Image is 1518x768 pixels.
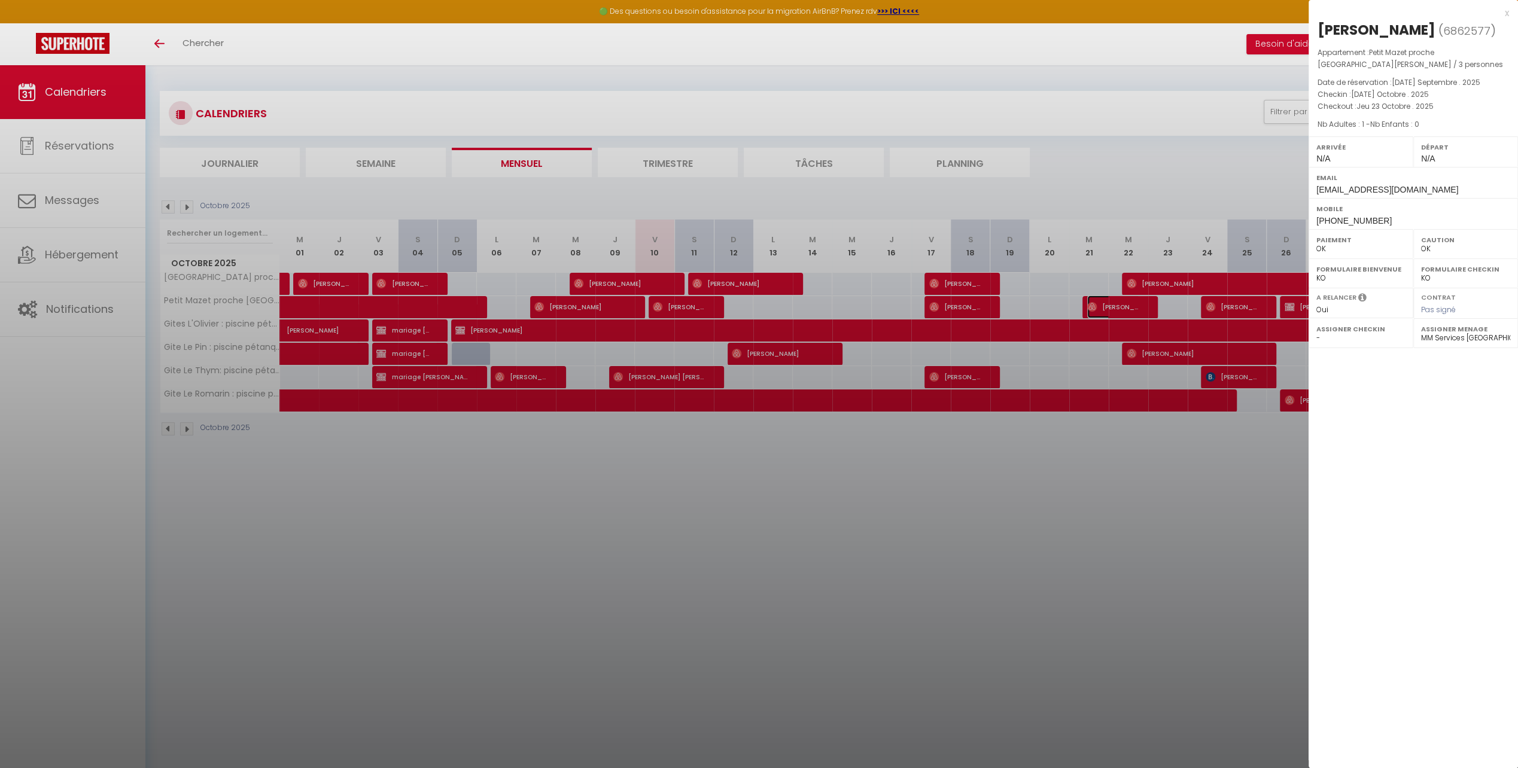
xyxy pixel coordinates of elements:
p: Checkout : [1318,100,1509,112]
label: Assigner Menage [1421,323,1510,335]
label: Arrivée [1316,141,1406,153]
label: Email [1316,172,1510,184]
span: N/A [1316,154,1330,163]
span: Nb Adultes : 1 - [1318,119,1419,129]
label: Assigner Checkin [1316,323,1406,335]
span: Petit Mazet proche [GEOGRAPHIC_DATA][PERSON_NAME] / 3 personnes [1318,47,1503,69]
label: Départ [1421,141,1510,153]
span: Pas signé [1421,304,1456,315]
span: [EMAIL_ADDRESS][DOMAIN_NAME] [1316,185,1458,194]
label: Paiement [1316,234,1406,246]
p: Appartement : [1318,47,1509,71]
label: Mobile [1316,203,1510,215]
span: ( ) [1438,22,1496,39]
p: Checkin : [1318,89,1509,100]
span: N/A [1421,154,1435,163]
p: Date de réservation : [1318,77,1509,89]
span: 6862577 [1443,23,1490,38]
div: [PERSON_NAME] [1318,20,1435,39]
span: Jeu 23 Octobre . 2025 [1356,101,1434,111]
label: Formulaire Bienvenue [1316,263,1406,275]
label: Formulaire Checkin [1421,263,1510,275]
label: Contrat [1421,292,1456,300]
label: A relancer [1316,292,1356,303]
span: [DATE] Octobre . 2025 [1351,89,1429,99]
span: [PHONE_NUMBER] [1316,216,1392,225]
label: Caution [1421,234,1510,246]
span: Nb Enfants : 0 [1370,119,1419,129]
div: x [1309,6,1509,20]
i: Sélectionner OUI si vous souhaiter envoyer les séquences de messages post-checkout [1358,292,1367,306]
span: [DATE] Septembre . 2025 [1392,77,1480,87]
